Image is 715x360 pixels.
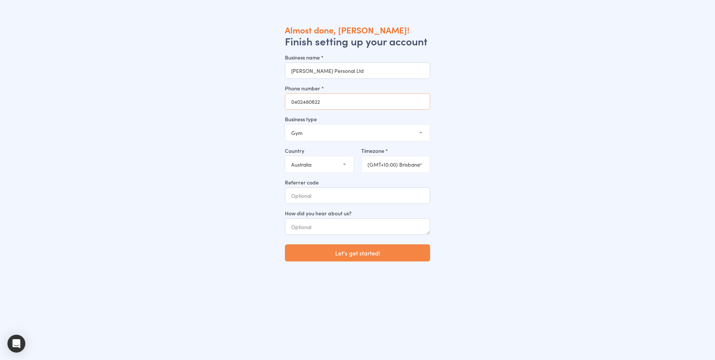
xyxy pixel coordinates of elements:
h2: Finish setting up your account [285,35,430,46]
input: Optional [285,187,430,204]
label: Business name * [285,54,430,61]
label: Business type [285,115,430,123]
input: Business name [285,62,430,79]
label: Timezone * [361,147,430,154]
div: Open Intercom Messenger [7,335,25,353]
label: Phone number * [285,84,430,92]
label: Referrer code [285,179,430,186]
button: Let's get started! [285,244,430,261]
label: How did you hear about us? [285,209,430,217]
h1: Almost done, [PERSON_NAME]! [285,24,430,35]
label: Country [285,147,354,154]
input: Phone number [285,93,430,110]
